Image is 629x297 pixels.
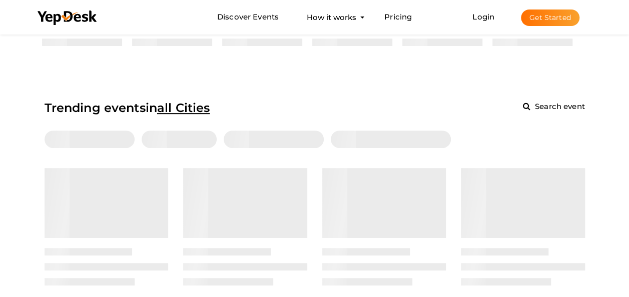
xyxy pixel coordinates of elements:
label: Trending events [45,98,210,117]
span: all cities [157,100,210,115]
a: Pricing [384,8,412,26]
a: Login [472,12,494,21]
button: Get Started [521,9,579,26]
a: Discover Events [217,8,279,26]
span: Search event [532,101,585,111]
span: in [146,100,210,115]
button: How it works [304,8,359,26]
